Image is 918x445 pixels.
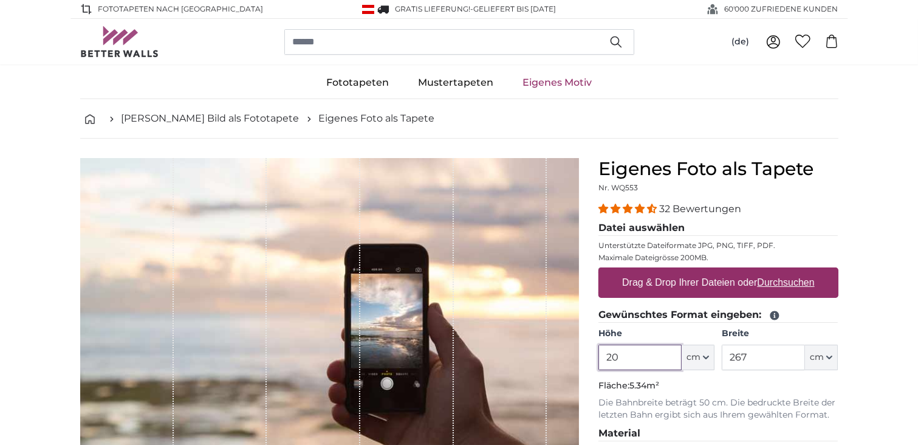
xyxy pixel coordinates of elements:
[598,203,659,215] span: 4.31 stars
[80,99,838,139] nav: breadcrumbs
[598,183,638,192] span: Nr. WQ553
[687,351,700,364] span: cm
[362,5,374,14] img: Österreich
[598,397,838,421] p: Die Bahnbreite beträgt 50 cm. Die bedruckte Breite der letzten Bahn ergibt sich aus Ihrem gewählt...
[312,67,403,98] a: Fototapeten
[508,67,606,98] a: Eigenes Motiv
[598,221,838,236] legend: Datei auswählen
[805,345,838,370] button: cm
[598,426,838,441] legend: Material
[722,31,759,53] button: (de)
[80,26,159,57] img: Betterwalls
[722,328,838,340] label: Breite
[617,271,820,295] label: Drag & Drop Ihrer Dateien oder
[757,277,814,288] u: Durchsuchen
[598,380,838,392] p: Fläche:
[598,253,838,263] p: Maximale Dateigrösse 200MB.
[659,203,741,215] span: 32 Bewertungen
[598,158,838,180] h1: Eigenes Foto als Tapete
[629,380,659,391] span: 5.34m²
[471,4,557,13] span: -
[810,351,824,364] span: cm
[396,4,471,13] span: GRATIS Lieferung!
[598,241,838,250] p: Unterstützte Dateiformate JPG, PNG, TIFF, PDF.
[122,111,300,126] a: [PERSON_NAME] Bild als Fototapete
[98,4,264,15] span: Fototapeten nach [GEOGRAPHIC_DATA]
[725,4,838,15] span: 60'000 ZUFRIEDENE KUNDEN
[474,4,557,13] span: Geliefert bis [DATE]
[403,67,508,98] a: Mustertapeten
[682,345,714,370] button: cm
[598,328,714,340] label: Höhe
[319,111,435,126] a: Eigenes Foto als Tapete
[598,308,838,323] legend: Gewünschtes Format eingeben:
